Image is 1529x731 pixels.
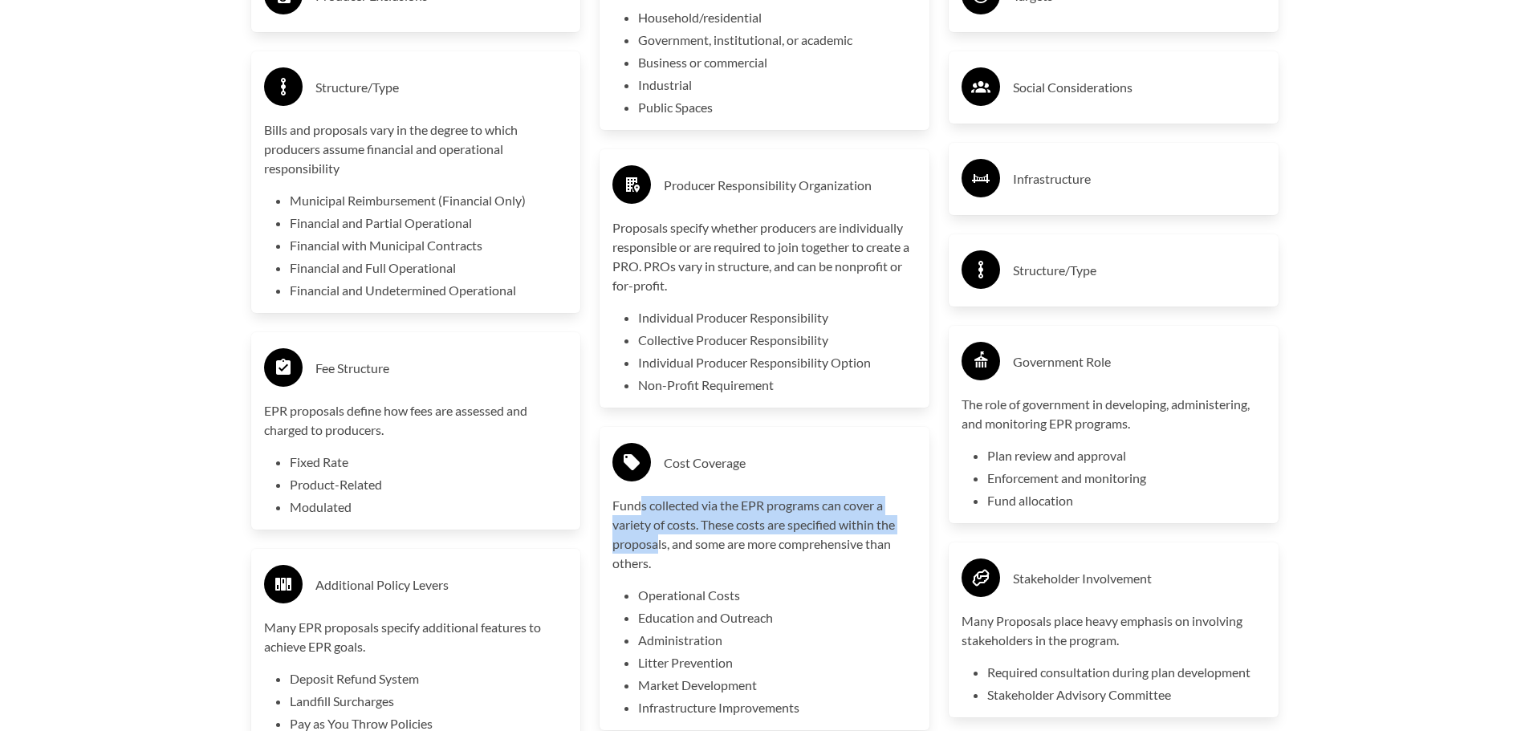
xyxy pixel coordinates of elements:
[1013,75,1266,100] h3: Social Considerations
[290,258,568,278] li: Financial and Full Operational
[638,98,917,117] li: Public Spaces
[962,395,1266,433] p: The role of government in developing, administering, and monitoring EPR programs.
[638,353,917,372] li: Individual Producer Responsibility Option
[638,631,917,650] li: Administration
[612,218,917,295] p: Proposals specify whether producers are individually responsible or are required to join together...
[290,453,568,472] li: Fixed Rate
[987,469,1266,488] li: Enforcement and monitoring
[987,685,1266,705] li: Stakeholder Advisory Committee
[638,75,917,95] li: Industrial
[1013,566,1266,591] h3: Stakeholder Involvement
[290,475,568,494] li: Product-Related
[290,497,568,517] li: Modulated
[1013,166,1266,192] h3: Infrastructure
[987,491,1266,510] li: Fund allocation
[638,586,917,605] li: Operational Costs
[290,669,568,688] li: Deposit Refund System
[1013,349,1266,375] h3: Government Role
[264,120,568,178] p: Bills and proposals vary in the degree to which producers assume financial and operational respon...
[315,355,568,381] h3: Fee Structure
[638,331,917,350] li: Collective Producer Responsibility
[264,618,568,656] p: Many EPR proposals specify additional features to achieve EPR goals.
[290,692,568,711] li: Landfill Surcharges
[638,676,917,695] li: Market Development
[290,236,568,255] li: Financial with Municipal Contracts
[1013,258,1266,283] h3: Structure/Type
[290,191,568,210] li: Municipal Reimbursement (Financial Only)
[962,611,1266,650] p: Many Proposals place heavy emphasis on involving stakeholders in the program.
[264,401,568,440] p: EPR proposals define how fees are assessed and charged to producers.
[315,75,568,100] h3: Structure/Type
[612,496,917,573] p: Funds collected via the EPR programs can cover a variety of costs. These costs are specified with...
[638,30,917,50] li: Government, institutional, or academic
[664,450,917,476] h3: Cost Coverage
[638,8,917,27] li: Household/residential
[638,653,917,672] li: Litter Prevention
[638,698,917,717] li: Infrastructure Improvements
[290,213,568,233] li: Financial and Partial Operational
[987,663,1266,682] li: Required consultation during plan development
[664,173,917,198] h3: Producer Responsibility Organization
[987,446,1266,465] li: Plan review and approval
[315,572,568,598] h3: Additional Policy Levers
[638,53,917,72] li: Business or commercial
[638,376,917,395] li: Non-Profit Requirement
[638,308,917,327] li: Individual Producer Responsibility
[290,281,568,300] li: Financial and Undetermined Operational
[638,608,917,627] li: Education and Outreach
